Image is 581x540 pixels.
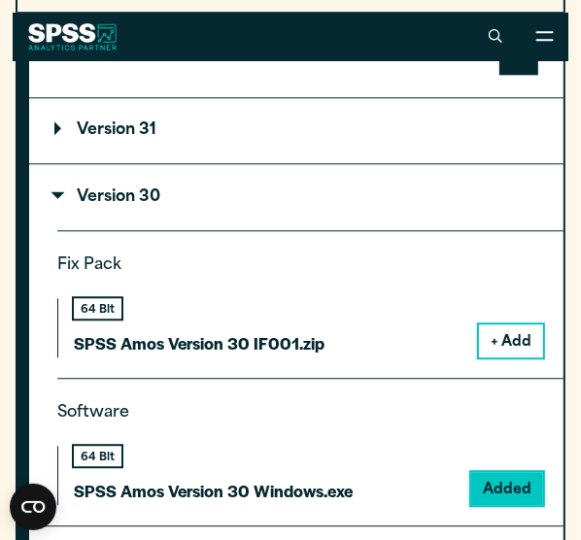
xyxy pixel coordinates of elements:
[54,122,156,138] p: Version 31
[57,399,543,427] p: Software
[74,477,353,505] p: SPSS Amos Version 30 Windows.exe
[74,329,325,357] p: SPSS Amos Version 30 IF001.zip
[10,484,56,530] button: Open CMP widget
[74,446,121,466] div: 64 Bit
[479,324,543,357] button: + Add
[54,189,160,205] p: Version 30
[74,298,121,319] div: 64 Bit
[471,472,543,505] button: Added
[28,23,117,51] img: SPSS White Logo
[29,164,564,230] summary: Version 30
[29,98,564,164] summary: Version 31
[57,252,543,280] p: Fix Pack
